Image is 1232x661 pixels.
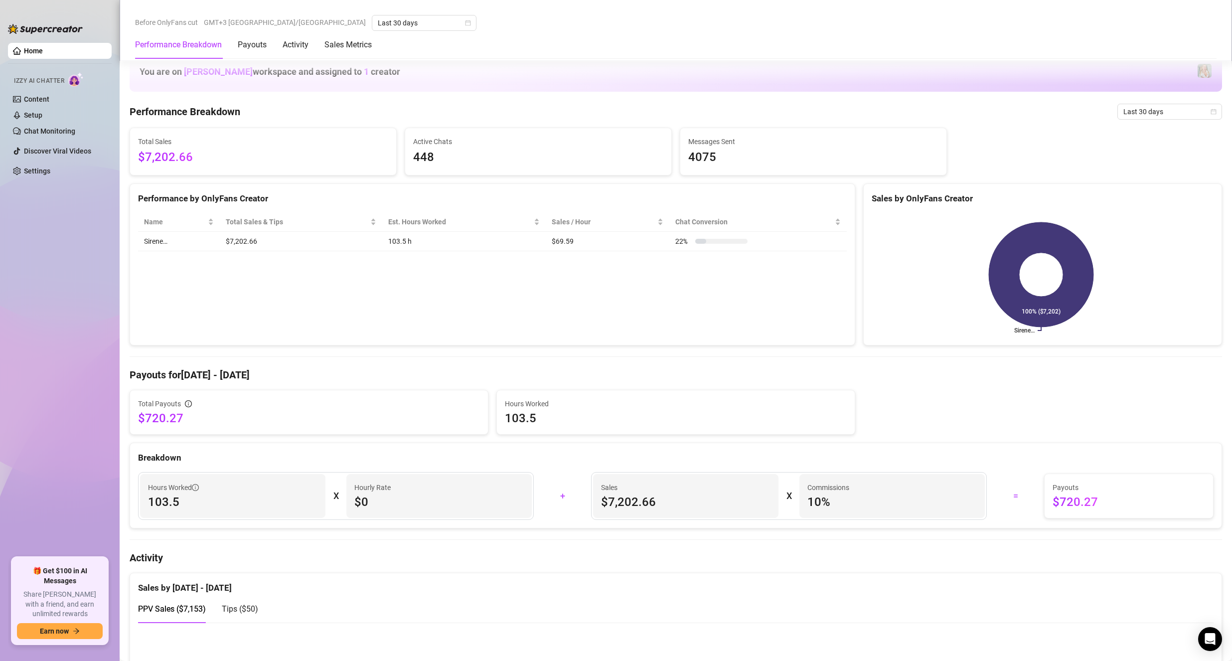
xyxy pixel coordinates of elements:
div: Performance Breakdown [135,39,222,51]
span: Before OnlyFans cut [135,15,198,30]
h4: Payouts for [DATE] - [DATE] [130,368,1222,382]
th: Chat Conversion [669,212,847,232]
img: Sirene [1198,64,1212,78]
span: 4075 [688,148,938,167]
text: Sirene… [1014,327,1035,334]
div: Open Intercom Messenger [1198,627,1222,651]
div: X [786,488,791,504]
span: Earn now [40,627,69,635]
div: Sales by OnlyFans Creator [872,192,1214,205]
span: 22 % [675,236,691,247]
th: Sales / Hour [546,212,669,232]
div: = [993,488,1038,504]
span: Payouts [1053,482,1205,493]
td: $69.59 [546,232,669,251]
article: Hourly Rate [354,482,391,493]
span: calendar [1211,109,1217,115]
td: Sirene… [138,232,220,251]
span: 1 [364,66,369,77]
article: Commissions [807,482,849,493]
span: Tips ( $50 ) [222,604,258,614]
td: 103.5 h [382,232,546,251]
span: Total Payouts [138,398,181,409]
img: AI Chatter [68,72,84,87]
span: Sales [601,482,770,493]
span: Total Sales [138,136,388,147]
span: Last 30 days [1123,104,1216,119]
a: Home [24,47,43,55]
div: Sales Metrics [324,39,372,51]
span: 🎁 Get $100 in AI Messages [17,566,103,586]
div: X [333,488,338,504]
span: $720.27 [1053,494,1205,510]
a: Discover Viral Videos [24,147,91,155]
span: 103.5 [148,494,317,510]
div: Est. Hours Worked [388,216,532,227]
span: info-circle [185,400,192,407]
td: $7,202.66 [220,232,382,251]
button: Earn nowarrow-right [17,623,103,639]
a: Settings [24,167,50,175]
span: arrow-right [73,628,80,635]
span: Active Chats [413,136,663,147]
span: $720.27 [138,410,480,426]
span: Sales / Hour [552,216,655,227]
div: Sales by [DATE] - [DATE] [138,573,1214,595]
span: calendar [465,20,471,26]
img: logo-BBDzfeDw.svg [8,24,83,34]
div: + [540,488,585,504]
h1: You are on workspace and assigned to creator [140,66,400,77]
span: Izzy AI Chatter [14,76,64,86]
div: Performance by OnlyFans Creator [138,192,847,205]
span: PPV Sales ( $7,153 ) [138,604,206,614]
span: 448 [413,148,663,167]
span: Last 30 days [378,15,470,30]
span: Hours Worked [505,398,847,409]
h4: Performance Breakdown [130,105,240,119]
span: Name [144,216,206,227]
div: Payouts [238,39,267,51]
span: 10 % [807,494,977,510]
span: $7,202.66 [601,494,770,510]
span: [PERSON_NAME] [184,66,253,77]
span: info-circle [192,484,199,491]
a: Content [24,95,49,103]
span: Messages Sent [688,136,938,147]
a: Chat Monitoring [24,127,75,135]
span: Chat Conversion [675,216,833,227]
span: $7,202.66 [138,148,388,167]
a: Setup [24,111,42,119]
span: Hours Worked [148,482,199,493]
span: Total Sales & Tips [226,216,368,227]
th: Total Sales & Tips [220,212,382,232]
div: Breakdown [138,451,1214,465]
span: $0 [354,494,524,510]
span: GMT+3 [GEOGRAPHIC_DATA]/[GEOGRAPHIC_DATA] [204,15,366,30]
span: 103.5 [505,410,847,426]
h4: Activity [130,551,1222,565]
div: Activity [283,39,308,51]
span: Share [PERSON_NAME] with a friend, and earn unlimited rewards [17,590,103,619]
th: Name [138,212,220,232]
